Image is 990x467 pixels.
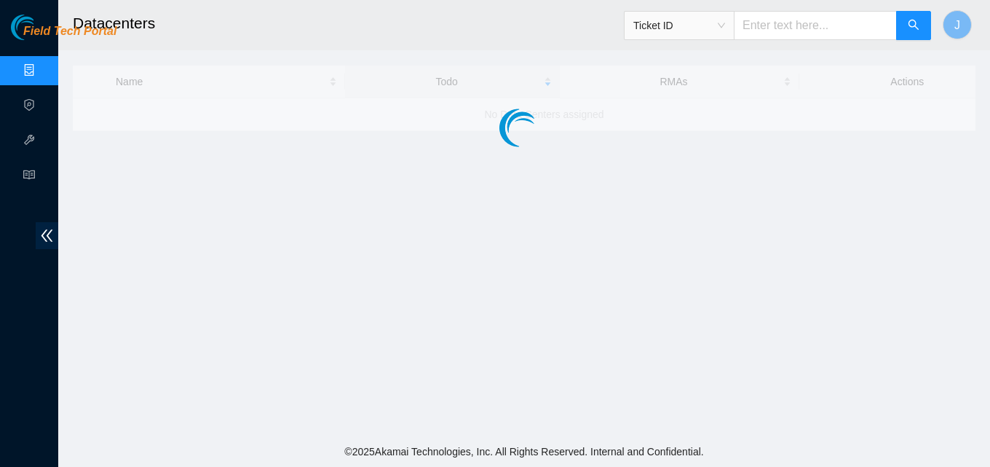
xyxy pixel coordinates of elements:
span: Ticket ID [633,15,725,36]
button: search [896,11,931,40]
span: J [954,16,960,34]
img: Akamai Technologies [11,15,74,40]
input: Enter text here... [734,11,897,40]
span: search [908,19,919,33]
a: Akamai TechnologiesField Tech Portal [11,26,116,45]
footer: © 2025 Akamai Technologies, Inc. All Rights Reserved. Internal and Confidential. [58,436,990,467]
span: Field Tech Portal [23,25,116,39]
button: J [943,10,972,39]
span: read [23,162,35,192]
span: double-left [36,222,58,249]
